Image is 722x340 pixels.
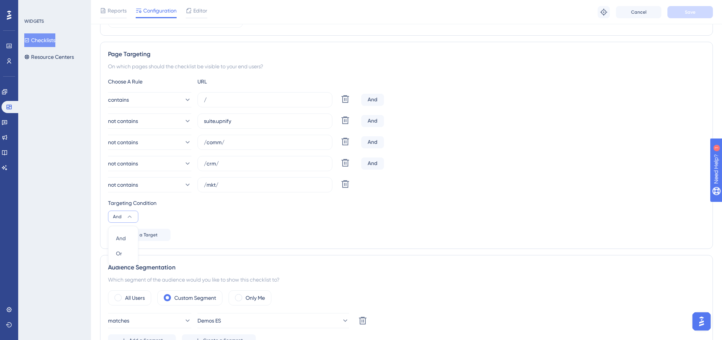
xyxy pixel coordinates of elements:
[113,214,122,220] span: And
[108,156,191,171] button: not contains
[108,6,127,15] span: Reports
[24,33,55,47] button: Checklists
[129,232,158,238] span: Add a Target
[113,231,133,246] button: And
[108,177,191,192] button: not contains
[197,313,349,328] button: Demos ES
[204,96,326,104] input: yourwebsite.com/path
[108,180,138,189] span: not contains
[108,316,129,325] span: matches
[108,95,129,104] span: contains
[108,50,705,59] div: Page Targeting
[108,211,138,223] button: And
[108,159,138,168] span: not contains
[108,198,705,208] div: Targeting Condition
[53,4,55,10] div: 1
[108,275,705,284] div: Which segment of the audience would you like to show this checklist to?
[193,6,207,15] span: Editor
[361,136,384,148] div: And
[690,310,713,333] iframe: UserGuiding AI Assistant Launcher
[204,117,326,125] input: yourwebsite.com/path
[108,229,171,241] button: Add a Target
[631,9,647,15] span: Cancel
[108,92,191,107] button: contains
[108,313,191,328] button: matches
[24,18,44,24] div: WIDGETS
[108,135,191,150] button: not contains
[197,77,281,86] div: URL
[108,113,191,129] button: not contains
[113,246,133,261] button: Or
[204,138,326,146] input: yourwebsite.com/path
[174,293,216,302] label: Custom Segment
[616,6,661,18] button: Cancel
[108,116,138,126] span: not contains
[361,115,384,127] div: And
[204,159,326,168] input: yourwebsite.com/path
[116,249,122,258] span: Or
[108,77,191,86] div: Choose A Rule
[108,138,138,147] span: not contains
[361,94,384,106] div: And
[18,2,47,11] span: Need Help?
[204,181,326,189] input: yourwebsite.com/path
[246,293,265,302] label: Only Me
[197,316,221,325] span: Demos ES
[361,157,384,170] div: And
[108,62,705,71] div: On which pages should the checklist be visible to your end users?
[108,263,705,272] div: Audience Segmentation
[116,234,126,243] span: And
[24,50,74,64] button: Resource Centers
[685,9,695,15] span: Save
[667,6,713,18] button: Save
[125,293,145,302] label: All Users
[143,6,177,15] span: Configuration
